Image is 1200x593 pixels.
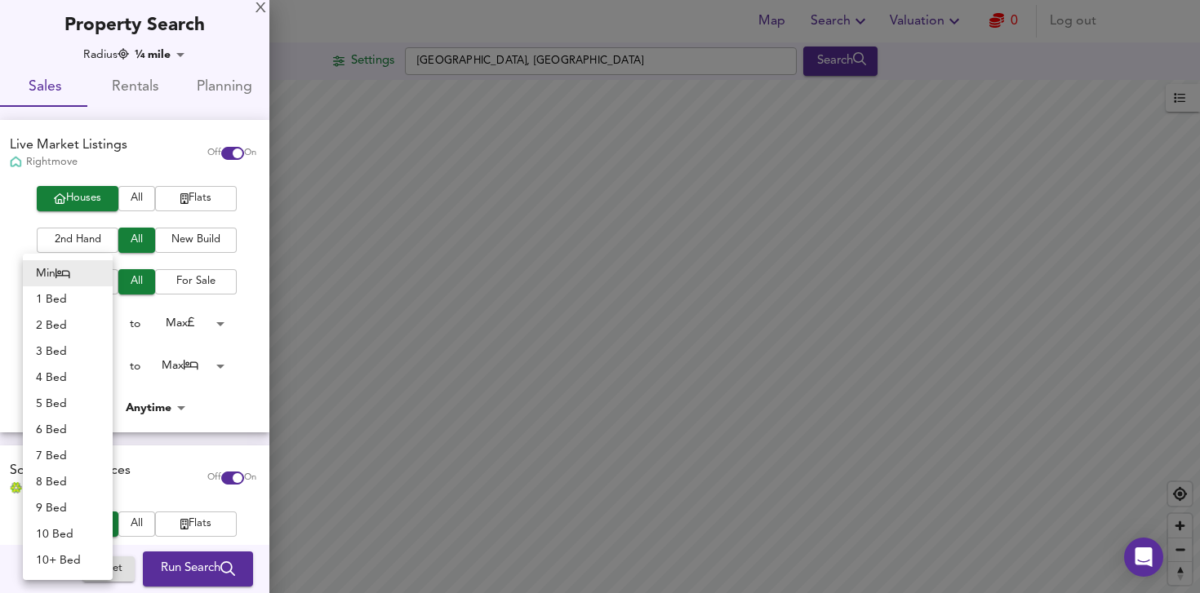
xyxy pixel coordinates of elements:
li: 9 Bed [23,495,113,521]
li: 1 Bed [23,286,113,312]
li: Min [23,260,113,286]
li: 10 Bed [23,521,113,547]
div: Open Intercom Messenger [1124,538,1163,577]
li: 8 Bed [23,469,113,495]
li: 6 Bed [23,417,113,443]
li: 2 Bed [23,312,113,339]
li: 5 Bed [23,391,113,417]
li: 7 Bed [23,443,113,469]
li: 4 Bed [23,365,113,391]
li: 10+ Bed [23,547,113,573]
li: 3 Bed [23,339,113,365]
